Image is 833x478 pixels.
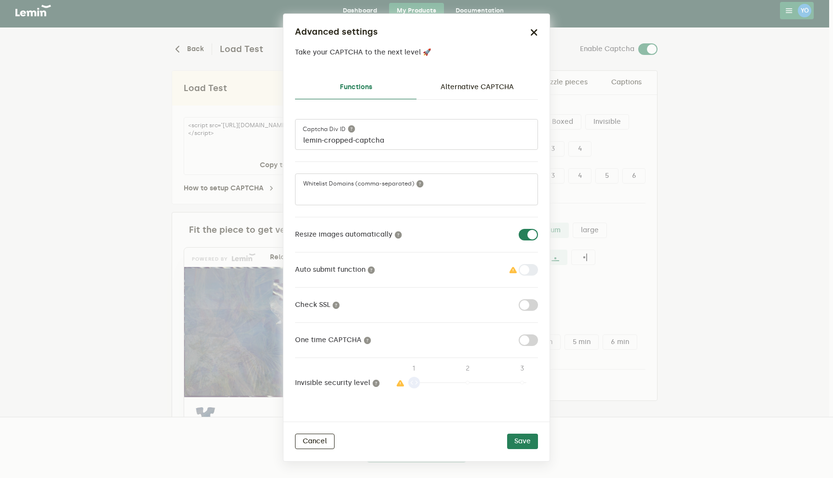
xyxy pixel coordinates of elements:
a: Functions [295,76,416,100]
button: Cancel [295,434,335,449]
span: Check SSL [293,299,342,311]
label: Whitelist Domains (comma-separated) [303,180,424,187]
label: Captcha div ID [303,125,355,133]
input: Captcha div ID [295,119,538,150]
h2: Advanced settings [295,26,378,39]
label: Resize images automatically [293,229,404,240]
span: Auto submit function [293,264,377,276]
p: Take your CAPTCHA to the next level 🚀 [295,49,431,56]
span: Invisible security level [293,370,382,397]
span: One time CAPTCHA [293,334,374,346]
button: Save [507,434,538,449]
a: Alternative CAPTCHA [416,76,538,99]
